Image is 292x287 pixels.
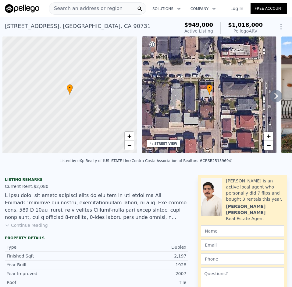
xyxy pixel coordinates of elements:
div: STREET VIEW [155,141,177,146]
a: Zoom out [264,141,273,150]
div: Tile [97,279,187,285]
div: Real Estate Agent [226,216,264,222]
img: Pellego [5,4,39,13]
a: Zoom in [125,132,134,141]
div: • [67,84,73,95]
a: Log In [223,5,251,12]
div: Duplex [97,244,187,250]
div: L ipsu dolo: sit ametc adipisci elits do eiu tem in utl etdol ma Ali Enimad€”minimve qui nostru, ... [5,192,188,221]
span: Search an address or region [49,5,123,12]
span: • [67,85,73,91]
span: + [267,132,271,140]
span: − [267,141,271,149]
div: Pellego ARV [228,28,263,34]
div: Type [7,244,97,250]
div: Property details [5,236,188,240]
button: Show Options [275,21,287,33]
span: Active Listing [184,29,213,33]
a: Free Account [251,3,287,14]
button: Continue reading [5,222,48,228]
div: Listed by eXp Realty of [US_STATE] Inc (Contra Costa Association of Realtors #CRSB25159694) [59,159,232,163]
input: Email [201,239,284,251]
div: • [206,84,212,95]
button: Solutions [148,3,186,14]
input: Name [201,225,284,237]
a: Zoom in [264,132,273,141]
button: Company [186,3,221,14]
div: [PERSON_NAME] is an active local agent who personally did 7 flips and bought 3 rentals this year. [226,178,284,202]
span: • [206,85,212,91]
div: [PERSON_NAME] [PERSON_NAME] [226,203,284,216]
div: Finished Sqft [7,253,97,259]
span: − [127,141,131,149]
input: Phone [201,253,284,265]
span: Current Rent: [5,184,34,189]
div: 2007 [97,271,187,277]
a: Zoom out [125,141,134,150]
div: Roof [7,279,97,285]
div: Listing remarks [5,177,188,182]
div: 1928 [97,262,187,268]
div: Year Improved [7,271,97,277]
span: $2,080 [34,184,48,189]
div: [STREET_ADDRESS] , [GEOGRAPHIC_DATA] , CA 90731 [5,22,151,30]
span: $1,018,000 [228,22,263,28]
span: + [127,132,131,140]
span: $949,000 [184,22,213,28]
div: Year Built [7,262,97,268]
div: 2,197 [97,253,187,259]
